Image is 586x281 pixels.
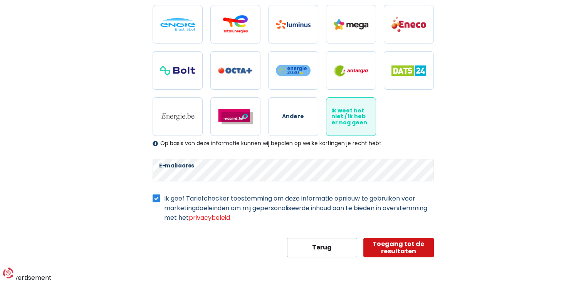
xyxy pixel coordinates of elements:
[276,64,311,77] img: Energie2030
[160,112,195,121] img: Energie.be
[282,114,304,119] span: Andere
[164,194,434,222] label: Ik geef Tariefchecker toestemming om deze informatie opnieuw te gebruiken voor marketingdoeleinde...
[160,18,195,31] img: Engie / Electrabel
[334,19,368,30] img: Mega
[334,65,368,77] img: Antargaz
[391,16,426,32] img: Eneco
[287,238,358,257] button: Terug
[218,15,253,33] img: Total Energies / Lampiris
[218,67,253,74] img: Octa+
[218,109,253,124] img: Essent
[160,66,195,75] img: Bolt
[276,20,311,29] img: Luminus
[391,65,426,76] img: Dats 24
[363,238,434,257] button: Toegang tot de resultaten
[189,213,230,222] a: privacybeleid
[153,140,434,147] div: Op basis van deze informatie kunnen wij bepalen op welke kortingen je recht hebt.
[331,108,371,125] span: Ik weet het niet / Ik heb er nog geen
